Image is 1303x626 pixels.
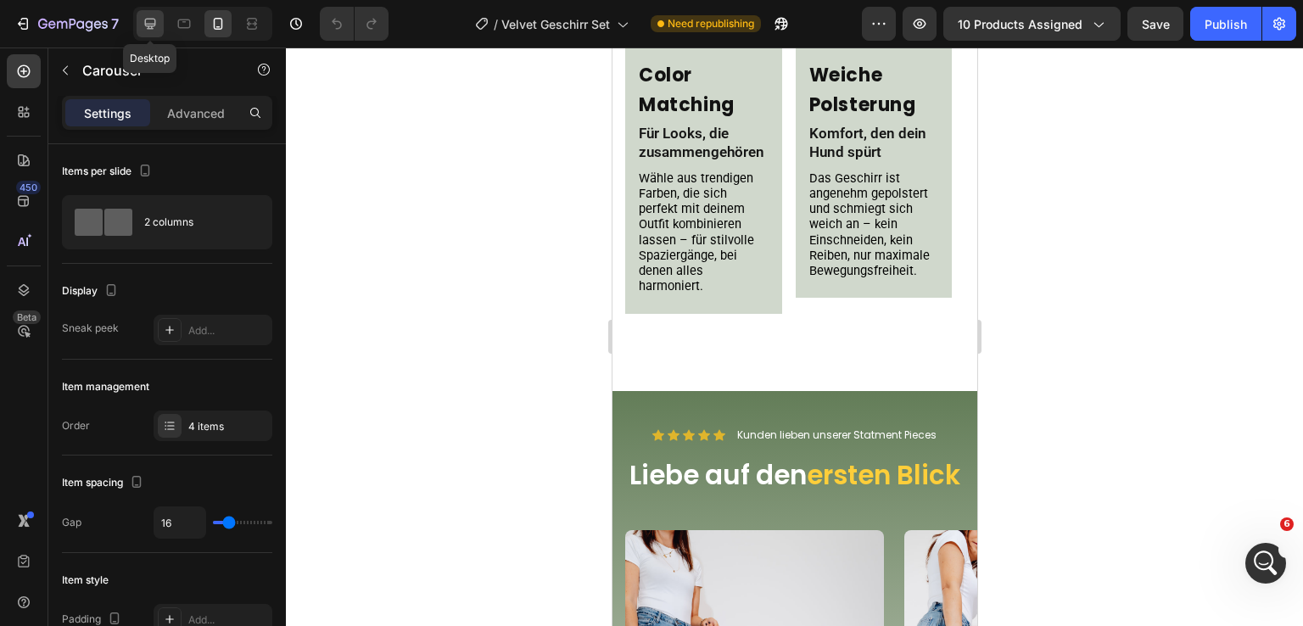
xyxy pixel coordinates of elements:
div: Publish [1205,15,1247,33]
p: 7 [111,14,119,34]
input: Auto [154,507,205,538]
p: Advanced [167,104,225,122]
div: Item spacing [62,472,147,495]
span: / [494,15,498,33]
div: Order [62,418,90,433]
div: Sneak peek [62,321,119,336]
div: Undo/Redo [320,7,389,41]
iframe: Intercom live chat [1245,543,1286,584]
div: Items per slide [62,160,155,183]
span: Save [1142,17,1170,31]
button: Publish [1190,7,1261,41]
span: 10 products assigned [958,15,1082,33]
p: Carousel [82,60,226,81]
span: Velvet Geschirr Set [501,15,610,33]
div: 450 [16,181,41,194]
div: Gap [62,515,81,530]
div: 2 columns [144,203,248,242]
button: Save [1127,7,1183,41]
div: 4 items [188,419,268,434]
div: Beta [13,310,41,324]
p: Settings [84,104,131,122]
span: Need republishing [668,16,754,31]
button: 10 products assigned [943,7,1121,41]
div: Item management [62,379,149,394]
span: 6 [1280,517,1294,531]
div: Item style [62,573,109,588]
div: Add... [188,323,268,338]
button: 7 [7,7,126,41]
div: Display [62,280,121,303]
iframe: To enrich screen reader interactions, please activate Accessibility in Grammarly extension settings [612,48,977,626]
